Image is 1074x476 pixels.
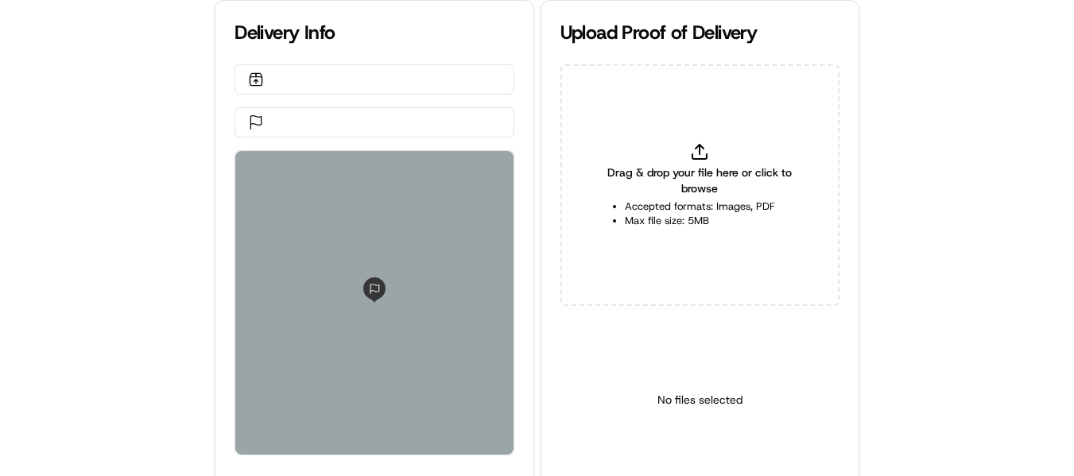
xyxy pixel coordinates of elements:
div: Upload Proof of Delivery [560,20,839,45]
div: 0 [235,151,513,455]
li: Accepted formats: Images, PDF [625,199,775,214]
div: Delivery Info [235,20,514,45]
li: Max file size: 5MB [625,214,775,228]
span: Drag & drop your file here or click to browse [600,164,800,196]
p: No files selected [657,392,742,408]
